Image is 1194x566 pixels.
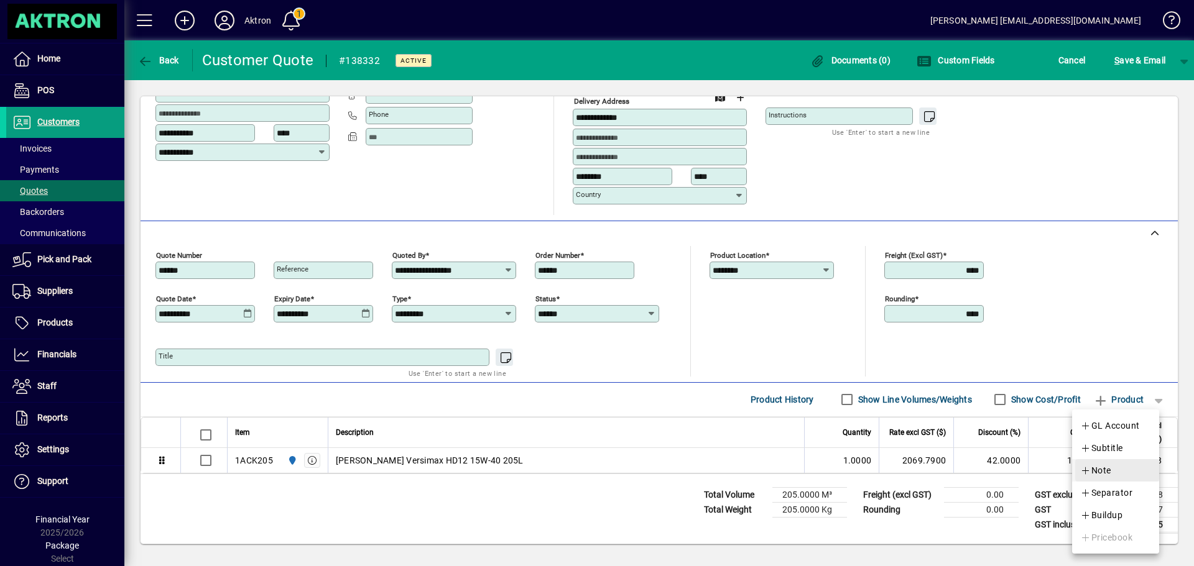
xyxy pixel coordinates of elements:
[1072,482,1159,504] button: Separator
[1080,508,1122,523] span: Buildup
[1080,530,1132,545] span: Pricebook
[1072,504,1159,526] button: Buildup
[1080,485,1132,500] span: Separator
[1080,463,1111,478] span: Note
[1072,526,1159,549] button: Pricebook
[1072,414,1159,437] button: GL Account
[1072,437,1159,459] button: Subtitle
[1080,440,1123,455] span: Subtitle
[1072,459,1159,482] button: Note
[1080,418,1140,433] span: GL Account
